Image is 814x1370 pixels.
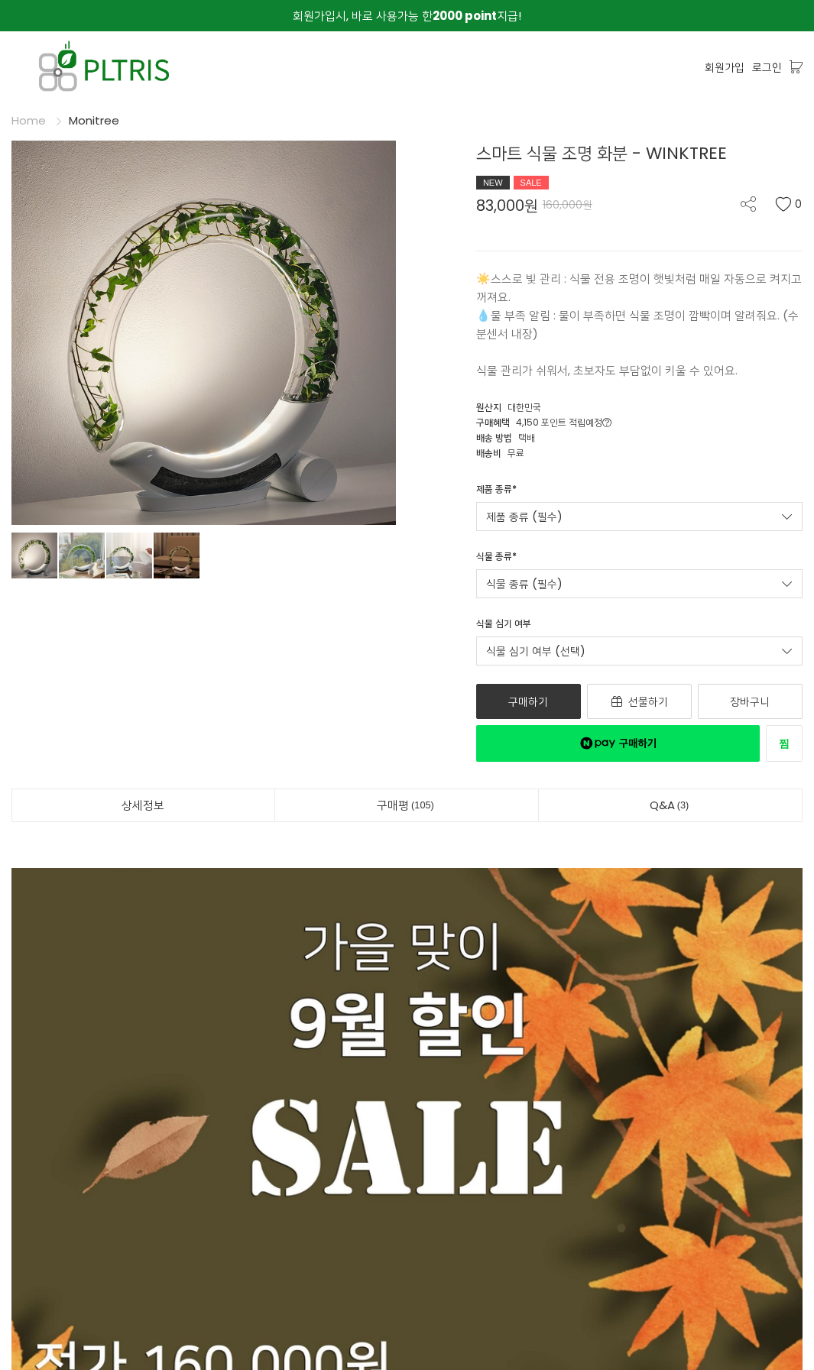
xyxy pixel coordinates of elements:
span: 160,000원 [543,197,592,212]
div: 식물 종류 [476,549,517,569]
button: 0 [775,196,803,212]
a: 식물 심기 여부 (선택) [476,636,803,666]
a: 회원가입 [705,59,744,76]
span: 택배 [518,431,535,444]
a: Q&A3 [539,789,802,821]
p: ☀️스스로 빛 관리 : 식물 전용 조명이 햇빛처럼 매일 자동으로 켜지고 꺼져요. [476,270,803,306]
div: NEW [476,176,510,189]
span: 0 [795,196,803,212]
span: 무료 [508,446,524,459]
a: 구매하기 [476,684,581,719]
span: 배송 방법 [476,431,512,444]
a: 제품 종류 (필수) [476,502,803,531]
span: 선물하기 [628,694,668,709]
span: 3 [675,797,692,813]
span: 83,000원 [476,198,538,213]
a: Monitree [69,112,119,128]
a: 장바구니 [698,684,803,719]
div: SALE [514,176,549,189]
div: 식물 심기 여부 [476,617,531,636]
span: 구매혜택 [476,416,510,429]
span: 원산지 [476,400,501,413]
a: 로그인 [752,59,782,76]
span: 4,150 포인트 적립예정 [516,416,611,429]
p: 식물 관리가 쉬워서, 초보자도 부담없이 키울 수 있어요. [476,361,803,380]
a: 상세정보 [12,789,274,821]
strong: 2000 point [433,8,497,24]
p: 💧물 부족 알림 : 물이 부족하면 식물 조명이 깜빡이며 알려줘요. (수분센서 내장) [476,306,803,343]
span: 회원가입시, 바로 사용가능 한 지급! [293,8,521,24]
div: 스마트 식물 조명 화분 - WINKTREE [476,141,803,191]
a: 선물하기 [587,684,692,719]
span: 대한민국 [508,400,541,413]
div: 제품 종류 [476,482,517,502]
a: 새창 [476,725,760,762]
a: 식물 종류 (필수) [476,569,803,598]
span: 배송비 [476,446,501,459]
a: 구매평105 [275,789,538,821]
a: Home [11,112,46,128]
span: 105 [409,797,436,813]
a: 새창 [766,725,803,762]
